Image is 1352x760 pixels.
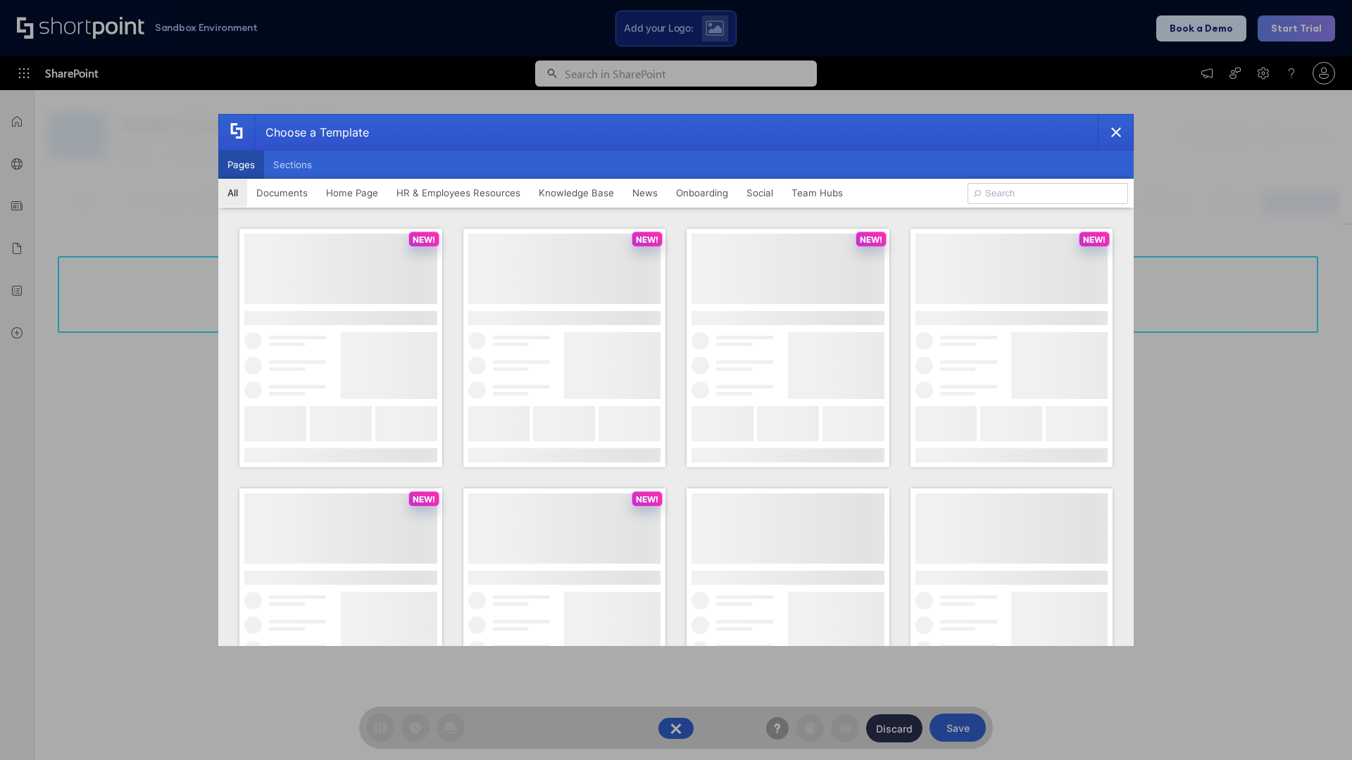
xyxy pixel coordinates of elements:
[667,179,737,207] button: Onboarding
[782,179,852,207] button: Team Hubs
[530,179,623,207] button: Knowledge Base
[413,234,435,245] p: NEW!
[218,179,247,207] button: All
[623,179,667,207] button: News
[860,234,882,245] p: NEW!
[737,179,782,207] button: Social
[264,151,321,179] button: Sections
[387,179,530,207] button: HR & Employees Resources
[636,234,658,245] p: NEW!
[317,179,387,207] button: Home Page
[247,179,317,207] button: Documents
[1083,234,1106,245] p: NEW!
[968,183,1128,204] input: Search
[413,494,435,505] p: NEW!
[218,151,264,179] button: Pages
[254,115,369,150] div: Choose a Template
[1282,692,1352,760] iframe: Chat Widget
[636,494,658,505] p: NEW!
[218,114,1134,646] div: template selector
